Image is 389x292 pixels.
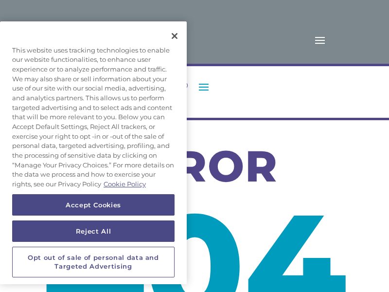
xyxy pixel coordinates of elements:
[12,194,175,216] button: Accept Cookies
[104,181,146,188] a: More information about your privacy, opens in a new tab
[12,247,175,277] button: Opt out of sale of personal data and Targeted Advertising
[39,145,350,193] h3: ERROR
[164,25,185,47] button: Close
[12,220,175,242] button: Reject All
